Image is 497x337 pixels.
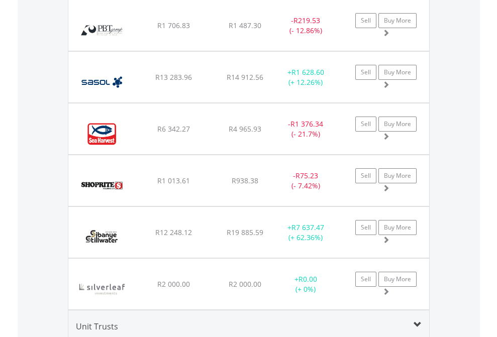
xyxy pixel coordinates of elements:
[355,65,376,80] a: Sell
[73,116,130,152] img: EQU.ZA.SHG.png
[73,64,130,100] img: EQU.ZA.SOL.png
[378,168,417,183] a: Buy More
[229,21,261,30] span: R1 487.30
[355,168,376,183] a: Sell
[73,168,130,203] img: EQU.ZA.SHP.png
[291,67,324,77] span: R1 628.60
[355,272,376,287] a: Sell
[293,16,320,25] span: R219.53
[355,220,376,235] a: Sell
[229,279,261,289] span: R2 000.00
[157,279,190,289] span: R2 000.00
[229,124,261,134] span: R4 965.93
[274,67,337,87] div: + (+ 12.26%)
[155,228,192,237] span: R12 248.12
[73,271,131,307] img: EQU.ZA.SILVIL.png
[76,321,118,332] span: Unit Trusts
[157,21,190,30] span: R1 706.83
[227,72,263,82] span: R14 912.56
[157,124,190,134] span: R6 342.27
[378,220,417,235] a: Buy More
[227,228,263,237] span: R19 885.59
[157,176,190,185] span: R1 013.61
[299,274,317,284] span: R0.00
[274,222,337,243] div: + (+ 62.36%)
[291,222,324,232] span: R7 637.47
[355,117,376,132] a: Sell
[274,16,337,36] div: - (- 12.86%)
[73,13,130,48] img: EQU.ZA.PBG.png
[378,117,417,132] a: Buy More
[73,219,130,255] img: EQU.ZA.SSW.png
[378,65,417,80] a: Buy More
[274,274,337,294] div: + (+ 0%)
[290,119,323,129] span: R1 376.34
[295,171,318,180] span: R75.23
[378,13,417,28] a: Buy More
[232,176,258,185] span: R938.38
[378,272,417,287] a: Buy More
[274,119,337,139] div: - (- 21.7%)
[155,72,192,82] span: R13 283.96
[274,171,337,191] div: - (- 7.42%)
[355,13,376,28] a: Sell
